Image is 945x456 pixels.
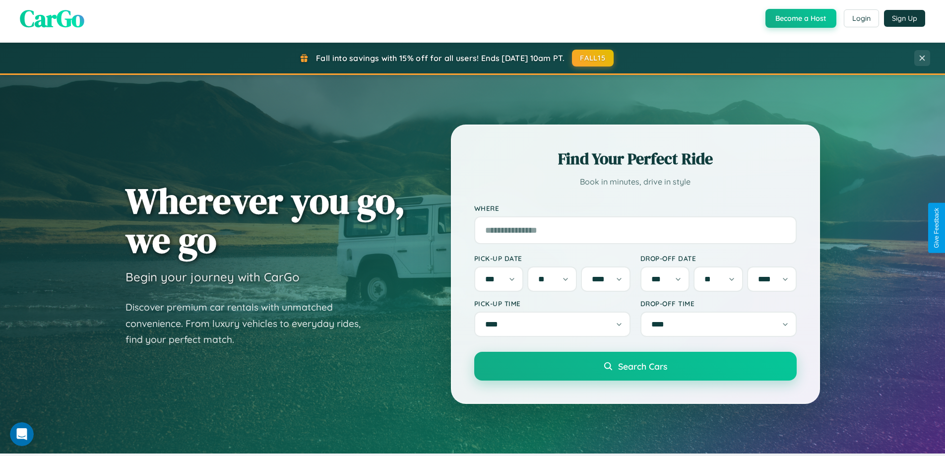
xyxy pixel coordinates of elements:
iframe: Intercom live chat [10,422,34,446]
label: Drop-off Time [640,299,797,308]
button: Become a Host [765,9,836,28]
span: CarGo [20,2,84,35]
h3: Begin your journey with CarGo [126,269,300,284]
h1: Wherever you go, we go [126,181,405,260]
button: Login [844,9,879,27]
span: Search Cars [618,361,667,372]
h2: Find Your Perfect Ride [474,148,797,170]
button: Search Cars [474,352,797,381]
label: Pick-up Time [474,299,630,308]
label: Where [474,204,797,212]
p: Book in minutes, drive in style [474,175,797,189]
button: FALL15 [572,50,614,66]
label: Drop-off Date [640,254,797,262]
p: Discover premium car rentals with unmatched convenience. From luxury vehicles to everyday rides, ... [126,299,374,348]
button: Sign Up [884,10,925,27]
label: Pick-up Date [474,254,630,262]
span: Fall into savings with 15% off for all users! Ends [DATE] 10am PT. [316,53,565,63]
div: Give Feedback [933,208,940,248]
